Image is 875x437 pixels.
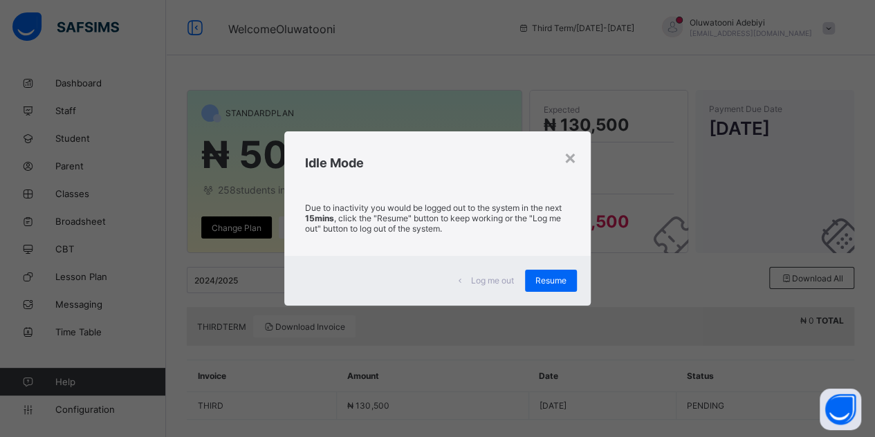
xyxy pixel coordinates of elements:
[471,275,514,286] span: Log me out
[564,145,577,169] div: ×
[535,275,567,286] span: Resume
[820,389,861,430] button: Open asap
[305,213,334,223] strong: 15mins
[305,203,570,234] p: Due to inactivity you would be logged out to the system in the next , click the "Resume" button t...
[305,156,570,170] h2: Idle Mode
